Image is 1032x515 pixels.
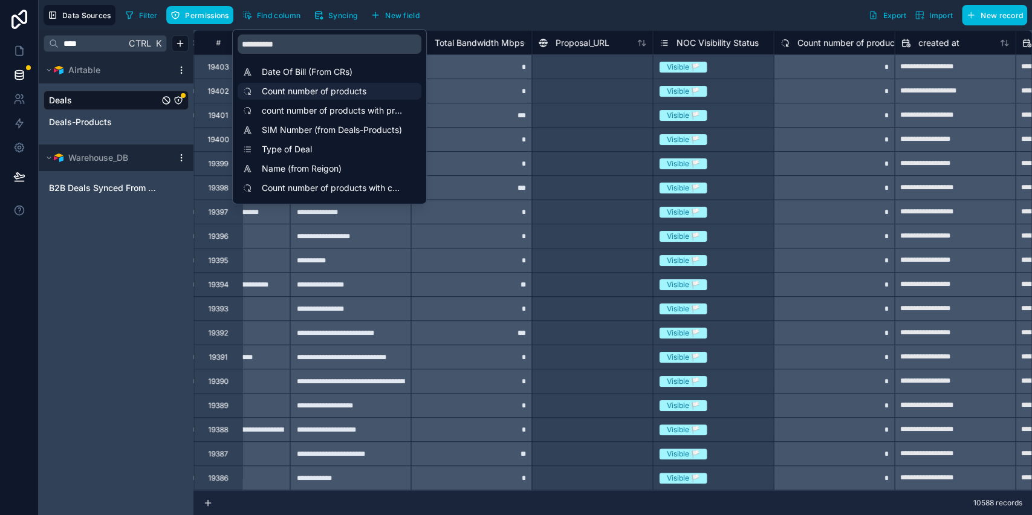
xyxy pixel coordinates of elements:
span: Export [883,11,906,20]
span: New record [981,11,1023,20]
div: 19401 [208,111,228,120]
div: Visible 🏳️ [666,207,699,218]
div: 19394 [208,280,229,290]
div: Visible 🏳️ [666,62,699,73]
div: 19399 [208,159,228,169]
span: NOC Visibility Status [676,37,758,49]
button: Permissions [166,6,233,24]
span: Type of Deal [262,143,403,155]
div: Visible 🏳️ [666,303,699,314]
span: Warehouse_DB [68,152,128,164]
button: Airtable LogoWarehouse_DB [44,149,172,166]
span: Total Bandwidth Mbps [434,37,524,49]
span: Find column [257,11,300,20]
div: Visible 🏳️ [666,328,699,338]
div: Visible 🏳️ [666,183,699,193]
img: Airtable Logo [54,65,63,75]
a: Deals-Products [49,116,159,128]
div: Visible 🏳️ [666,231,699,242]
button: Syncing [310,6,362,24]
span: Import [929,11,953,20]
div: B2B Deals Synced From ERP [44,178,189,198]
span: K [154,39,163,48]
div: Visible 🏳️ [666,473,699,484]
div: 19395 [208,256,228,265]
div: 19388 [208,425,228,435]
span: New field [385,11,420,20]
a: B2B Deals Synced From ERP [49,182,159,194]
div: 19398 [208,183,228,193]
div: Visible 🏳️ [666,110,699,121]
button: Find column [238,6,305,24]
span: Airtable [68,64,100,76]
div: Visible 🏳️ [666,400,699,411]
span: Deals [49,94,72,106]
span: 10588 records [973,498,1022,508]
a: Syncing [310,6,366,24]
div: 19390 [208,377,229,386]
span: Count number of products [262,85,403,97]
button: Airtable LogoAirtable [44,62,172,79]
div: # [203,38,233,47]
div: 19393 [208,304,228,314]
button: New field [366,6,424,24]
span: Data Sources [62,11,111,20]
span: Permissions [185,11,229,20]
span: Ctrl [128,36,152,51]
div: Visible 🏳️ [666,279,699,290]
div: Visible 🏳️ [666,376,699,387]
div: 19396 [208,232,228,241]
div: 19389 [208,401,228,410]
button: New record [962,5,1027,25]
div: scrollable content [233,30,426,204]
div: 19392 [208,328,228,338]
div: Visible 🏳️ [666,424,699,435]
span: Syncing [328,11,357,20]
div: 19397 [208,207,228,217]
span: Count number of products with cost [262,182,403,194]
button: Data Sources [44,5,115,25]
a: Deals [49,94,159,106]
span: created at [918,37,959,49]
span: Count number of products with cost [797,37,940,49]
div: 19391 [209,352,227,362]
span: SIM Number (from Deals-Products) [262,124,403,136]
button: Filter [120,6,162,24]
a: New record [957,5,1027,25]
div: Deals-Products [44,112,189,132]
img: Airtable Logo [54,153,63,163]
span: Name (from Reigon) [262,163,403,175]
div: 19386 [208,473,228,483]
div: 19403 [207,62,229,72]
div: 19402 [207,86,229,96]
div: Visible 🏳️ [666,352,699,363]
div: Visible 🏳️ [666,158,699,169]
div: Visible 🏳️ [666,86,699,97]
span: Date Of Bill (From CRs) [262,66,403,78]
div: Visible 🏳️ [666,449,699,459]
span: Deals-Products [49,116,112,128]
button: Export [864,5,910,25]
a: Permissions [166,6,238,24]
div: Deals [44,91,189,110]
span: Filter [139,11,158,20]
div: Visible 🏳️ [666,134,699,145]
div: 19400 [207,135,229,144]
span: Proposal_URL [555,37,609,49]
span: count number of products with price [262,105,403,117]
div: Visible 🏳️ [666,255,699,266]
button: Import [910,5,957,25]
div: 19387 [208,449,228,459]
